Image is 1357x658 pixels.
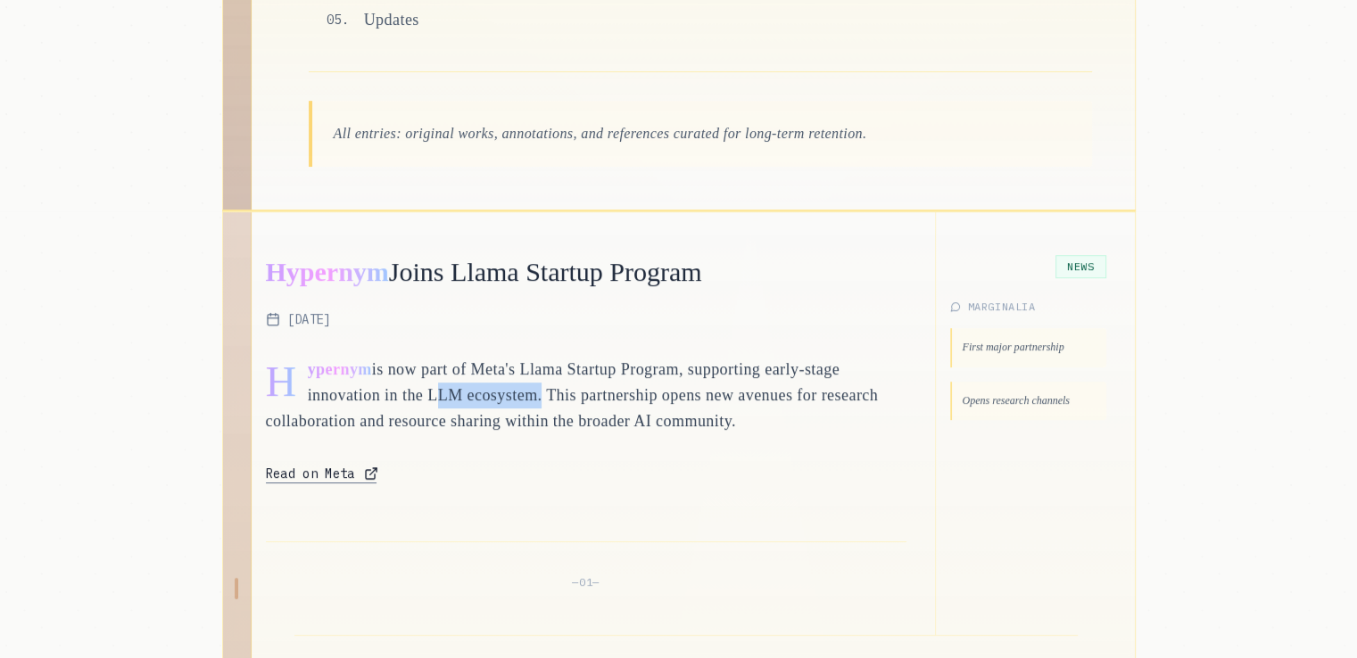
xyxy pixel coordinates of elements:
div: First major partnership [950,328,1106,367]
div: ypernym [308,351,372,387]
p: is now part of Meta's Llama Startup Program, supporting early-stage innovation in the LLM ecosyst... [266,357,906,435]
span: News [1055,255,1105,278]
span: 05 . [327,11,350,29]
div: Hypernym [266,248,389,295]
span: Read on Meta [266,465,355,482]
div: Opens research channels [950,382,1106,421]
span: Marginalia [968,300,1036,314]
a: Read on Meta [266,465,376,483]
h2: Joins Llama Startup Program [266,255,906,289]
span: — 01 — [572,575,599,588]
span: Updates [364,7,419,32]
p: All entries: original works, annotations, and references curated for long-term retention. [334,122,1071,145]
span: [DATE] [287,310,332,328]
span: H [266,360,297,403]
